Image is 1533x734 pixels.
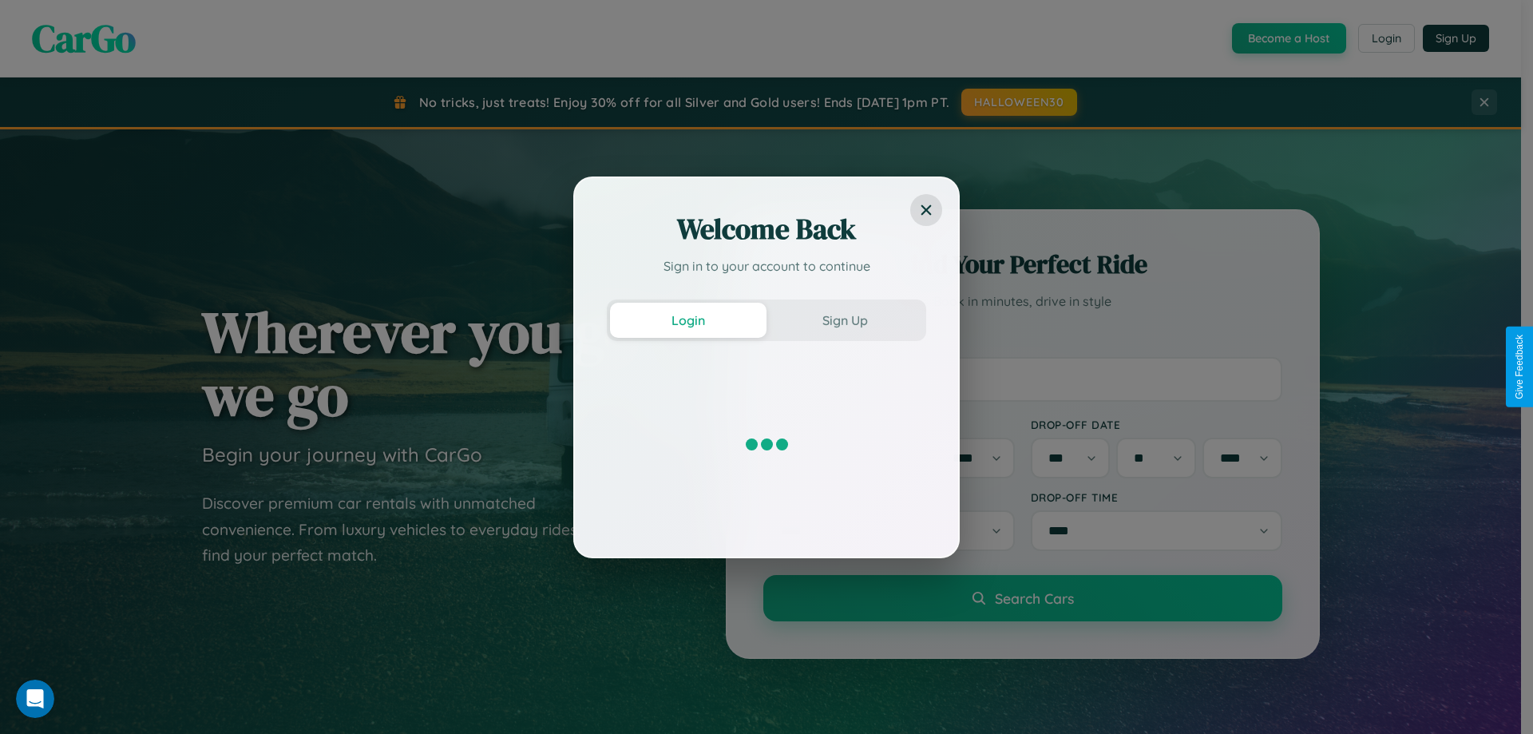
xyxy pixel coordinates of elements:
div: Give Feedback [1514,335,1525,399]
button: Sign Up [766,303,923,338]
iframe: Intercom live chat [16,680,54,718]
h2: Welcome Back [607,210,926,248]
p: Sign in to your account to continue [607,256,926,276]
button: Login [610,303,766,338]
